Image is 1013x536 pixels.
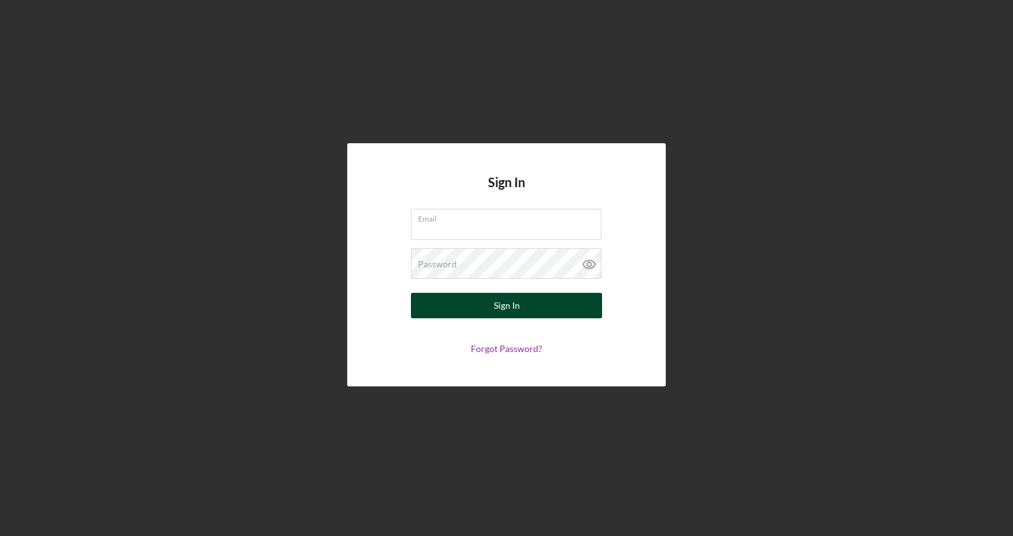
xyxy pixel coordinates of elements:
button: Sign In [411,293,602,318]
div: Sign In [494,293,520,318]
label: Email [418,209,601,223]
label: Password [418,259,457,269]
a: Forgot Password? [471,343,542,354]
h4: Sign In [488,175,525,209]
